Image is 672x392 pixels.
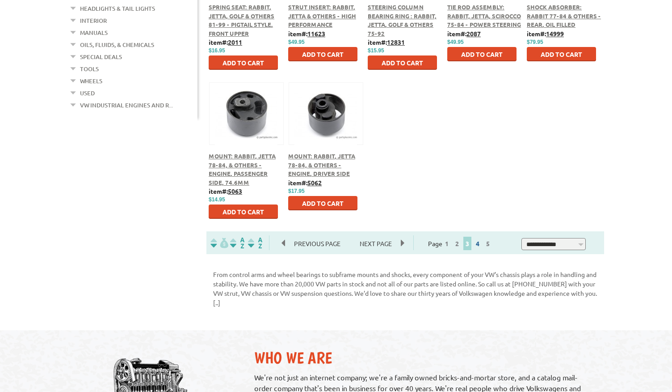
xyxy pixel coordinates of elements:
b: item#: [527,30,564,38]
u: 5062 [307,179,322,187]
a: Oils, Fluids, & Chemicals [80,39,154,51]
p: From control arms and wheel bearings to subframe mounts and shocks, every component of your VW’s ... [213,270,597,307]
span: $14.95 [209,196,225,203]
a: Steering Column Bearing Ring : Rabbit, Jetta, Golf & Others 75-92 [368,3,437,37]
span: Previous Page [285,237,349,250]
span: $79.95 [527,39,543,45]
u: 12831 [387,38,405,46]
span: Add to Cart [382,59,423,67]
a: Headlights & Tail Lights [80,3,155,14]
u: 11623 [307,30,325,38]
u: 2087 [466,30,481,38]
img: filterpricelow.svg [210,238,228,248]
b: item#: [368,38,405,46]
a: Mount: Rabbit, Jetta 78-84, & Others - Engine, Driver Side [288,152,355,177]
a: Wheels [80,75,102,87]
img: Sort by Sales Rank [246,238,264,248]
a: 1 [443,239,451,247]
b: item#: [288,30,325,38]
b: item#: [209,187,242,195]
span: $17.95 [288,188,305,194]
a: Interior [80,15,107,26]
span: Add to Cart [302,199,344,207]
a: Mount: Rabbit, Jetta 78-84, & Others - Engine, Passenger Side, 74.6mm [209,152,276,186]
button: Add to Cart [209,205,278,219]
span: Add to Cart [541,50,582,58]
a: Manuals [80,27,108,38]
a: Used [80,87,95,99]
button: Add to Cart [288,47,357,61]
a: 5 [484,239,492,247]
b: item#: [447,30,481,38]
div: Page [413,235,507,250]
button: Add to Cart [288,196,357,210]
span: Add to Cart [223,59,264,67]
span: 3 [463,237,471,250]
span: Add to Cart [461,50,503,58]
u: 5063 [228,187,242,195]
span: Add to Cart [302,50,344,58]
button: Add to Cart [447,47,517,61]
span: Next Page [351,237,401,250]
u: 14999 [546,30,564,38]
a: Tie Rod Assembly: Rabbit, Jetta, Scirocco 75-84 - Power Steering [447,3,521,28]
a: Previous Page [282,239,351,247]
button: Add to Cart [368,55,437,70]
b: item#: [288,179,322,187]
a: 2 [453,239,461,247]
img: Sort by Headline [228,238,246,248]
a: Special Deals [80,51,122,63]
u: 2011 [228,38,242,46]
span: $49.95 [288,39,305,45]
span: $16.95 [209,47,225,54]
b: item#: [209,38,242,46]
a: Next Page [351,239,401,247]
button: Add to Cart [209,55,278,70]
span: $15.95 [368,47,384,54]
h2: Who We Are [254,348,595,367]
a: Shock Absorber: Rabbit 77-84 & Others - Rear, Oil Filled [527,3,601,28]
span: $49.95 [447,39,464,45]
button: Add to Cart [527,47,596,61]
a: VW Industrial Engines and R... [80,99,173,111]
a: Spring Seat: Rabbit, Jetta, Golf & Others 81-99 - Pigtail Style, Front Upper [209,3,274,37]
span: Add to Cart [223,208,264,216]
a: Tools [80,63,99,75]
a: 4 [474,239,482,247]
a: Strut Insert: Rabbit, Jetta & Others - High Performance [288,3,356,28]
